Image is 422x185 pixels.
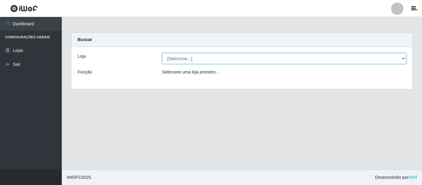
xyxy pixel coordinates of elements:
[78,69,92,75] label: Função
[375,174,417,181] span: Desenvolvido por
[408,175,417,180] a: iWof
[78,37,92,42] strong: Buscar
[67,174,92,181] span: © 2025 .
[67,175,78,180] span: IWOF
[162,69,219,74] i: Selecione uma loja primeiro...
[78,53,86,60] label: Loja
[10,5,38,12] img: CoreUI Logo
